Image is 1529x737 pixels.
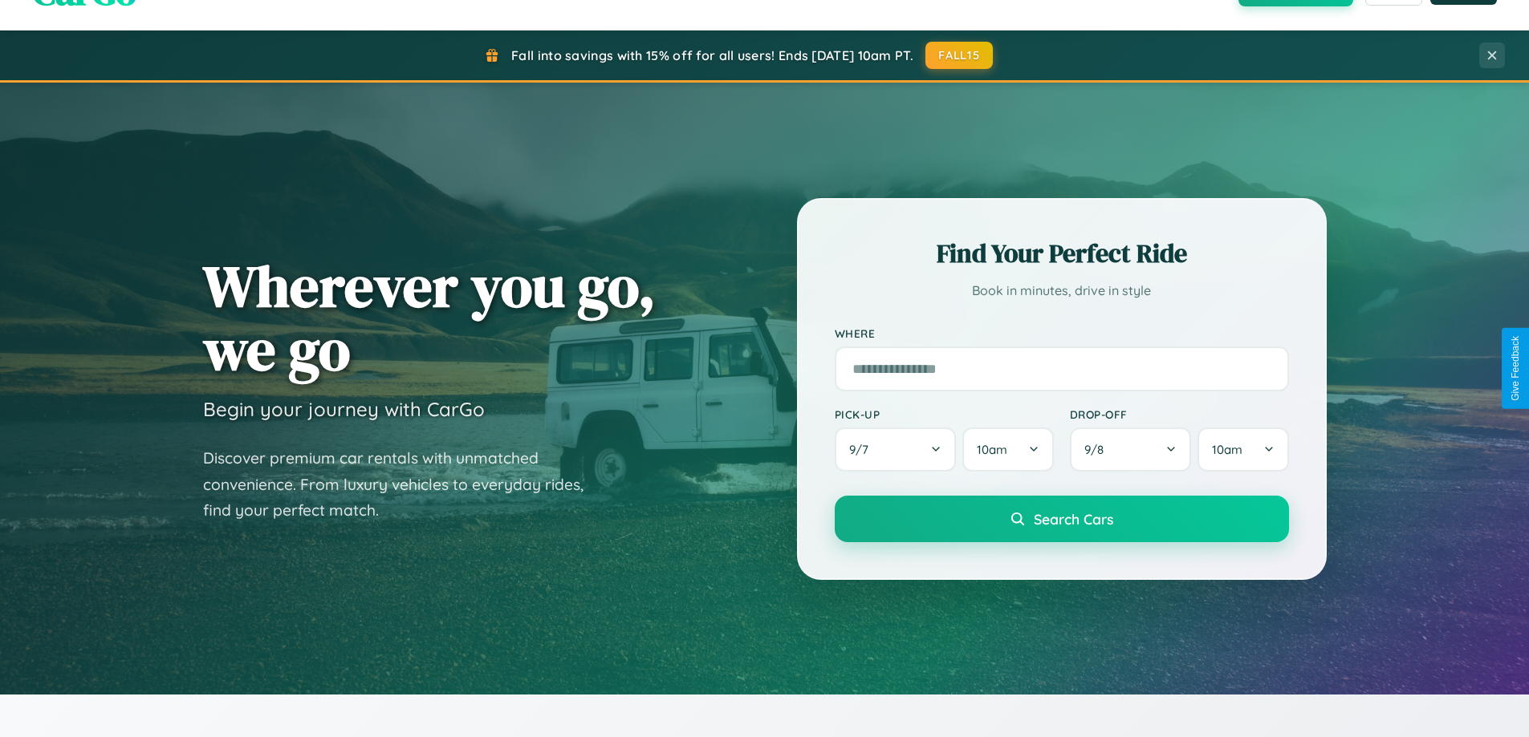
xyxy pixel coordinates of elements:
p: Book in minutes, drive in style [835,279,1289,302]
p: Discover premium car rentals with unmatched convenience. From luxury vehicles to everyday rides, ... [203,445,604,524]
button: FALL15 [925,42,993,69]
label: Drop-off [1070,407,1289,421]
button: 10am [1198,427,1288,472]
h1: Wherever you go, we go [203,254,656,381]
div: Give Feedback [1510,336,1521,401]
span: 9 / 8 [1084,442,1112,457]
button: 10am [962,427,1053,472]
h2: Find Your Perfect Ride [835,236,1289,271]
span: 9 / 7 [849,442,876,457]
button: 9/7 [835,427,957,472]
span: 10am [977,442,1007,457]
h3: Begin your journey with CarGo [203,397,485,421]
span: Search Cars [1034,510,1113,528]
label: Pick-up [835,407,1054,421]
label: Where [835,326,1289,340]
button: 9/8 [1070,427,1192,472]
span: Fall into savings with 15% off for all users! Ends [DATE] 10am PT. [511,47,913,63]
button: Search Cars [835,496,1289,542]
span: 10am [1212,442,1242,457]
